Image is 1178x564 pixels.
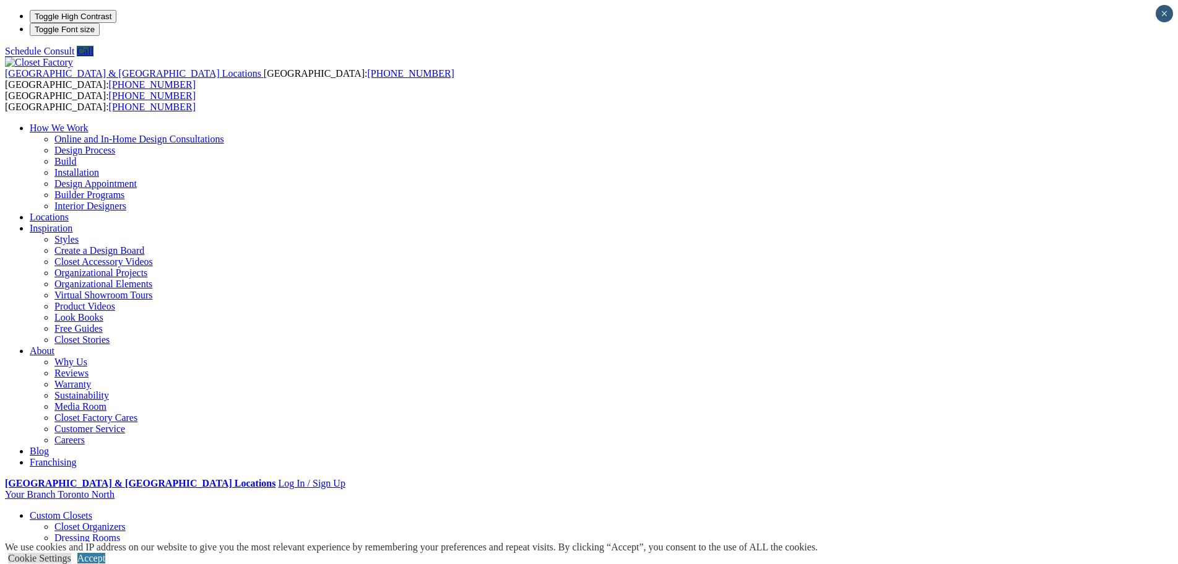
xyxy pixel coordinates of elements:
span: Toronto North [58,489,115,500]
a: Product Videos [54,301,115,311]
a: Styles [54,234,79,245]
img: Closet Factory [5,57,73,68]
a: Organizational Projects [54,267,147,278]
a: [GEOGRAPHIC_DATA] & [GEOGRAPHIC_DATA] Locations [5,68,264,79]
div: We use cookies and IP address on our website to give you the most relevant experience by remember... [5,542,818,553]
a: Look Books [54,312,103,323]
a: Interior Designers [54,201,126,211]
span: Toggle High Contrast [35,12,111,21]
a: Dressing Rooms [54,532,120,543]
button: Close [1156,5,1173,22]
a: Free Guides [54,323,103,334]
a: Warranty [54,379,91,389]
a: Franchising [30,457,77,467]
a: Log In / Sign Up [278,478,345,488]
a: Build [54,156,77,167]
a: Cookie Settings [8,553,71,563]
a: Blog [30,446,49,456]
a: Inspiration [30,223,72,233]
span: Your Branch [5,489,55,500]
a: Closet Stories [54,334,110,345]
a: [PHONE_NUMBER] [109,90,196,101]
a: Locations [30,212,69,222]
span: [GEOGRAPHIC_DATA]: [GEOGRAPHIC_DATA]: [5,68,454,90]
a: Your Branch Toronto North [5,489,115,500]
a: Reviews [54,368,89,378]
a: Online and In-Home Design Consultations [54,134,224,144]
a: Careers [54,435,85,445]
a: [PHONE_NUMBER] [367,68,454,79]
button: Toggle Font size [30,23,100,36]
a: Closet Accessory Videos [54,256,153,267]
a: How We Work [30,123,89,133]
a: Installation [54,167,99,178]
a: Builder Programs [54,189,124,200]
a: Why Us [54,357,87,367]
a: [PHONE_NUMBER] [109,79,196,90]
button: Toggle High Contrast [30,10,116,23]
a: Closet Factory Cares [54,412,137,423]
span: [GEOGRAPHIC_DATA]: [GEOGRAPHIC_DATA]: [5,90,196,112]
a: Create a Design Board [54,245,144,256]
a: [GEOGRAPHIC_DATA] & [GEOGRAPHIC_DATA] Locations [5,478,275,488]
span: [GEOGRAPHIC_DATA] & [GEOGRAPHIC_DATA] Locations [5,68,261,79]
a: Customer Service [54,423,125,434]
a: Design Process [54,145,115,155]
a: Sustainability [54,390,109,401]
a: Accept [77,553,105,563]
a: Custom Closets [30,510,92,521]
a: Schedule Consult [5,46,74,56]
a: Closet Organizers [54,521,126,532]
a: About [30,345,54,356]
a: Media Room [54,401,106,412]
a: Design Appointment [54,178,137,189]
span: Toggle Font size [35,25,95,34]
a: Call [77,46,93,56]
a: Virtual Showroom Tours [54,290,153,300]
a: [PHONE_NUMBER] [109,102,196,112]
a: Organizational Elements [54,279,152,289]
